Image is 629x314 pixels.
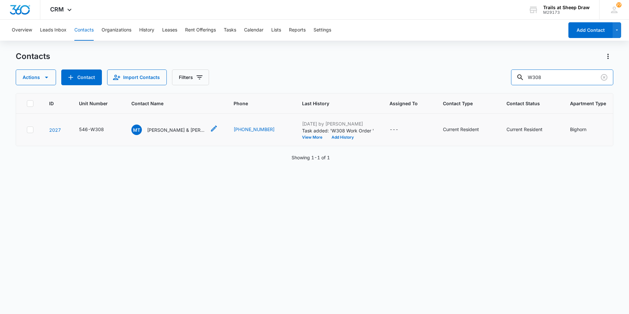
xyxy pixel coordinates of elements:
span: MT [131,125,142,135]
button: Overview [12,20,32,41]
span: CRM [50,6,64,13]
p: Showing 1-1 of 1 [292,154,330,161]
h1: Contacts [16,51,50,61]
button: Reports [289,20,306,41]
span: Contact Name [131,100,208,107]
span: Assigned To [390,100,418,107]
div: Current Resident [443,126,479,133]
button: Leads Inbox [40,20,67,41]
button: View More [302,135,327,139]
span: Last History [302,100,364,107]
button: Lists [271,20,281,41]
div: account id [543,10,590,15]
button: Filters [172,69,209,85]
div: Contact Name - Michelle Towles & Michael Shapiro - Select to Edit Field [131,125,218,135]
div: 546-W308 [79,126,104,133]
span: ID [49,100,54,107]
span: 77 [616,2,621,8]
p: [PERSON_NAME] & [PERSON_NAME] [147,127,206,133]
p: Task added: 'W308 Work Order ' [302,127,374,134]
button: Add History [327,135,358,139]
button: Actions [16,69,56,85]
button: Add Contact [61,69,102,85]
span: Apartment Type [570,100,606,107]
div: Contact Status - Current Resident - Select to Edit Field [506,126,554,134]
button: Organizations [102,20,131,41]
span: Contact Status [506,100,545,107]
span: Unit Number [79,100,116,107]
button: Calendar [244,20,263,41]
div: Assigned To - - Select to Edit Field [390,126,410,134]
button: Add Contact [568,22,613,38]
span: Phone [234,100,277,107]
a: [PHONE_NUMBER] [234,126,275,133]
button: Contacts [74,20,94,41]
div: Phone - (970) 396-3335 - Select to Edit Field [234,126,286,134]
button: Rent Offerings [185,20,216,41]
button: Import Contacts [107,69,167,85]
button: Clear [599,72,609,83]
p: [DATE] by [PERSON_NAME] [302,120,374,127]
div: Apartment Type - Bighorn - Select to Edit Field [570,126,598,134]
button: Leases [162,20,177,41]
button: Settings [314,20,331,41]
input: Search Contacts [511,69,613,85]
a: Navigate to contact details page for Michelle Towles & Michael Shapiro [49,127,61,133]
div: notifications count [616,2,621,8]
div: --- [390,126,398,134]
button: History [139,20,154,41]
button: Tasks [224,20,236,41]
div: account name [543,5,590,10]
div: Current Resident [506,126,543,133]
div: Bighorn [570,126,586,133]
div: Contact Type - Current Resident - Select to Edit Field [443,126,491,134]
span: Contact Type [443,100,481,107]
div: Unit Number - 546-W308 - Select to Edit Field [79,126,116,134]
button: Actions [603,51,613,62]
